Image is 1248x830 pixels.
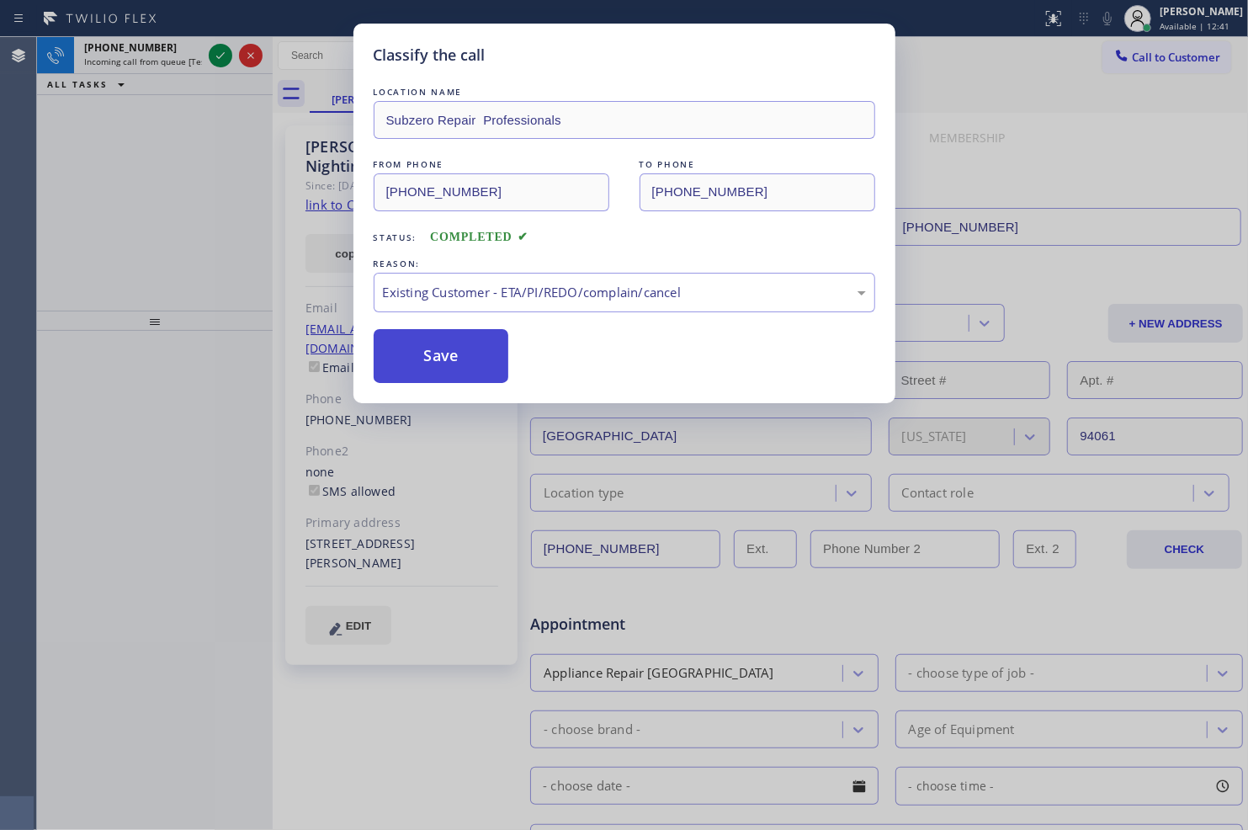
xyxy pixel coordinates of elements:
[374,173,609,211] input: From phone
[430,231,528,243] span: COMPLETED
[374,44,486,67] h5: Classify the call
[383,283,866,302] div: Existing Customer - ETA/PI/REDO/complain/cancel
[640,173,875,211] input: To phone
[374,156,609,173] div: FROM PHONE
[374,329,509,383] button: Save
[374,255,875,273] div: REASON:
[374,231,417,243] span: Status:
[374,83,875,101] div: LOCATION NAME
[640,156,875,173] div: TO PHONE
